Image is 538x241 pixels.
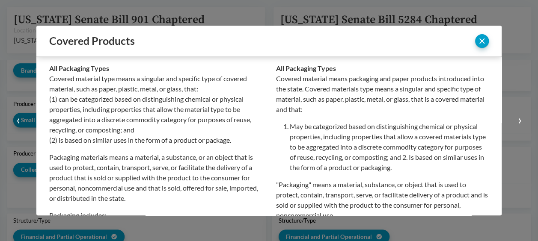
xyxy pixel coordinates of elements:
[475,34,489,48] button: close
[276,179,489,220] p: "Packaging" means a material, substance, or object that is used to protect, contain, transport, s...
[16,112,20,127] small: ‹
[518,112,522,127] small: ›
[290,121,489,173] li: May be categorized based on distinguishing chemical or physical properties, including properties ...
[276,64,336,72] strong: All Packaging Types
[49,64,109,72] strong: All Packaging Types
[49,73,262,145] p: Covered material type means a singular and specific type of covered material, such as paper, plas...
[49,35,445,47] div: Covered Products
[276,73,489,115] p: Covered material means packaging and paper products introduced into the state. Covered materials ...
[49,152,262,203] p: Packaging materials means a material, a substance, or an object that is used to protect, contain,...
